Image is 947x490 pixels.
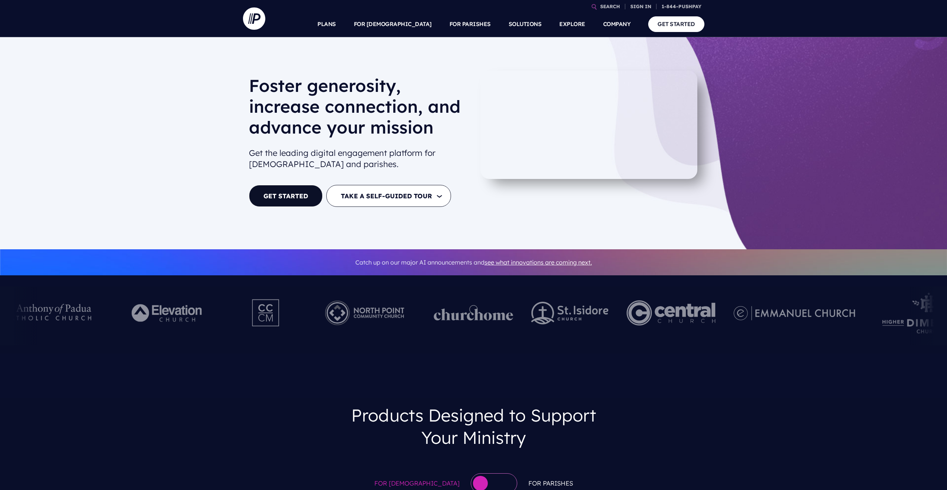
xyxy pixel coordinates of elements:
[249,144,468,173] h2: Get the leading digital engagement platform for [DEMOGRAPHIC_DATA] and parishes.
[116,292,219,333] img: Pushpay_Logo__Elevation
[603,11,631,37] a: COMPANY
[531,302,609,324] img: pp_logos_2
[354,11,432,37] a: FOR [DEMOGRAPHIC_DATA]
[484,259,592,266] a: see what innovations are coming next.
[249,254,698,271] p: Catch up on our major AI announcements and
[528,478,573,489] span: For Parishes
[559,11,585,37] a: EXPLORE
[627,292,716,333] img: Central Church Henderson NV
[449,11,491,37] a: FOR PARISHES
[237,292,295,333] img: Pushpay_Logo__CCM
[249,75,468,144] h1: Foster generosity, increase connection, and advance your mission
[317,11,336,37] a: PLANS
[334,398,613,454] h3: Products Designed to Support Your Ministry
[509,11,542,37] a: SOLUTIONS
[434,305,514,321] img: pp_logos_1
[326,185,451,207] button: TAKE A SELF-GUIDED TOUR
[733,306,855,320] img: pp_logos_3
[314,292,416,333] img: Pushpay_Logo__NorthPoint
[374,478,460,489] span: For [DEMOGRAPHIC_DATA]
[648,16,704,32] a: GET STARTED
[249,185,323,207] a: GET STARTED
